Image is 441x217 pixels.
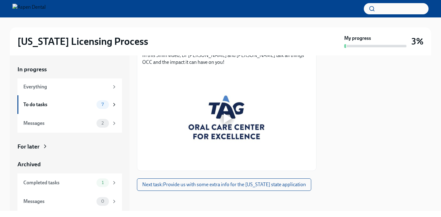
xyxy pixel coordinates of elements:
h3: 3% [411,36,424,47]
img: Aspen Dental [12,4,46,14]
h2: [US_STATE] Licensing Process [17,35,148,48]
div: Everything [23,83,109,90]
span: 7 [98,102,107,107]
div: For later [17,143,40,151]
a: In progress [17,65,122,73]
span: Next task : Provide us with some extra info for the [US_STATE] state application [142,182,306,188]
span: 2 [98,121,107,125]
span: 0 [97,199,108,204]
div: Messages [23,120,94,127]
div: To do tasks [23,101,94,108]
a: Messages0 [17,192,122,211]
a: To do tasks7 [17,95,122,114]
button: Next task:Provide us with some extra info for the [US_STATE] state application [137,178,311,191]
strong: My progress [344,35,371,42]
a: Messages2 [17,114,122,133]
div: Completed tasks [23,179,94,186]
p: In this 3min video, Dr [PERSON_NAME] and [PERSON_NAME] talk all things OCC and the impact it can ... [142,52,311,66]
a: Archived [17,160,122,168]
a: Everything [17,78,122,95]
div: Messages [23,198,94,205]
span: 1 [98,180,107,185]
a: Completed tasks1 [17,173,122,192]
a: For later [17,143,122,151]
